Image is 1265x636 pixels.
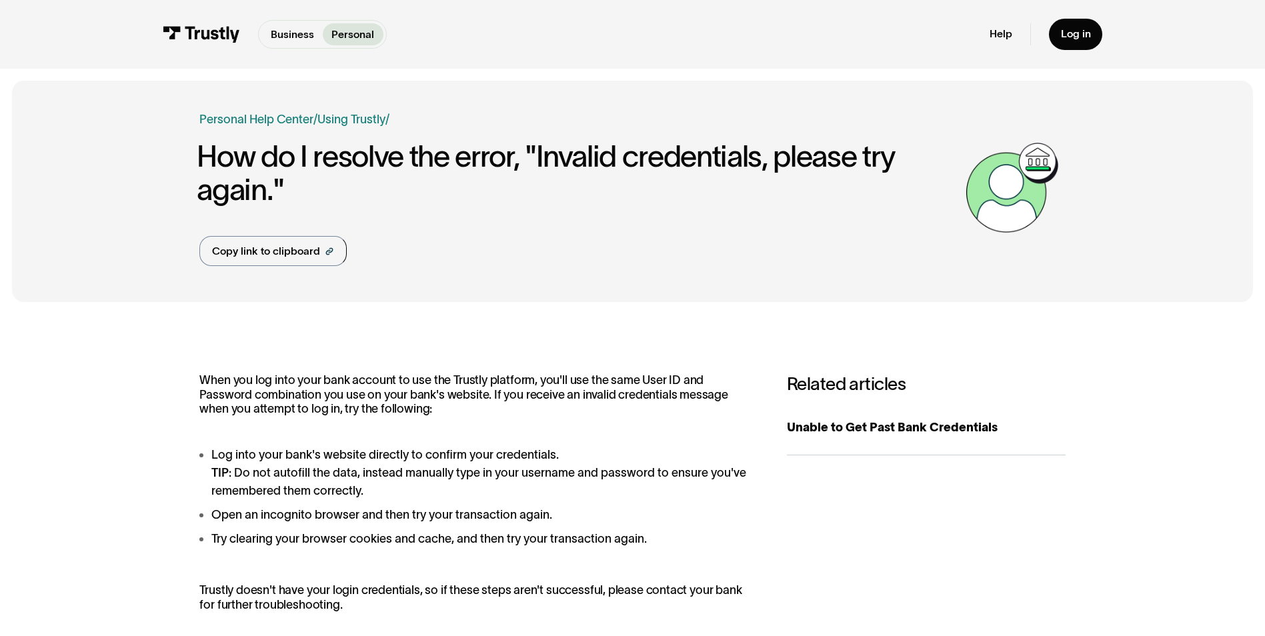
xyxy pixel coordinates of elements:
div: / [385,111,389,129]
div: / [313,111,317,129]
a: Copy link to clipboard [199,236,346,267]
li: Open an incognito browser and then try your transaction again. [199,506,757,524]
p: Personal [331,27,374,43]
div: Log in [1061,27,1091,41]
a: Business [261,23,323,45]
a: Log in [1049,19,1103,50]
a: Personal Help Center [199,111,313,129]
a: Unable to Get Past Bank Credentials [787,401,1066,455]
a: Help [990,27,1012,41]
strong: TIP [211,466,229,479]
p: Trustly doesn't have your login credentials, so if these steps aren't successful, please contact ... [199,583,757,612]
li: Log into your bank's website directly to confirm your credentials. : Do not autofill the data, in... [199,446,757,500]
div: Unable to Get Past Bank Credentials [787,419,1066,437]
img: Trustly Logo [163,26,240,43]
h1: How do I resolve the error, "Invalid credentials, please try again." [197,140,958,205]
li: Try clearing your browser cookies and cache, and then try your transaction again. [199,530,757,548]
div: Copy link to clipboard [212,243,320,259]
a: Using Trustly [317,113,385,126]
p: Business [271,27,314,43]
a: Personal [323,23,383,45]
h3: Related articles [787,373,1066,395]
p: When you log into your bank account to use the Trustly platform, you'll use the same User ID and ... [199,373,757,416]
